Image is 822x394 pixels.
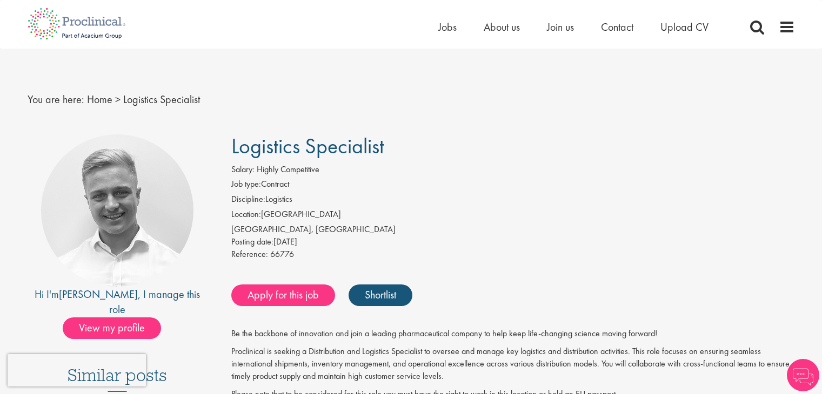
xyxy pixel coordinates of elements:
[28,92,84,106] span: You are here:
[59,287,138,301] a: [PERSON_NAME]
[484,20,520,34] a: About us
[231,328,795,340] p: Be the backbone of innovation and join a leading pharmaceutical company to help keep life-changin...
[231,208,795,223] li: [GEOGRAPHIC_DATA]
[123,92,200,106] span: Logistics Specialist
[231,132,384,160] span: Logistics Specialist
[231,178,261,191] label: Job type:
[231,178,795,193] li: Contract
[231,236,273,247] span: Posting date:
[231,208,261,221] label: Location:
[87,92,112,106] a: breadcrumb link
[257,164,319,175] span: Highly Competitive
[660,20,709,34] a: Upload CV
[8,354,146,386] iframe: reCAPTCHA
[231,236,795,248] div: [DATE]
[349,284,412,306] a: Shortlist
[787,359,819,391] img: Chatbot
[115,92,121,106] span: >
[231,164,255,176] label: Salary:
[438,20,457,34] a: Jobs
[63,317,161,339] span: View my profile
[231,284,335,306] a: Apply for this job
[601,20,633,34] a: Contact
[270,248,294,260] span: 66776
[231,345,795,383] p: Proclinical is seeking a Distribution and Logistics Specialist to oversee and manage key logistic...
[231,193,795,208] li: Logistics
[231,193,265,206] label: Discipline:
[231,248,268,261] label: Reference:
[547,20,574,34] a: Join us
[63,320,172,334] a: View my profile
[28,287,208,317] div: Hi I'm , I manage this role
[231,223,795,236] div: [GEOGRAPHIC_DATA], [GEOGRAPHIC_DATA]
[41,134,193,287] img: imeage of recruiter Joshua Bye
